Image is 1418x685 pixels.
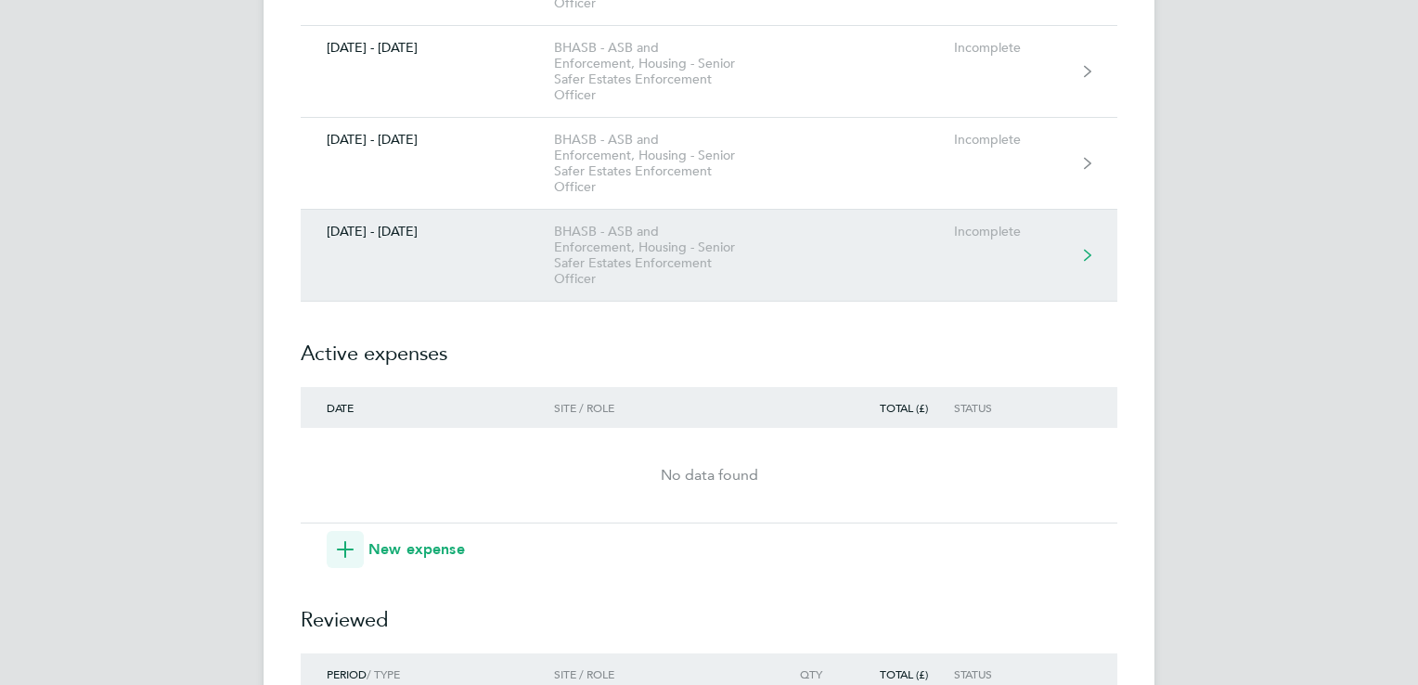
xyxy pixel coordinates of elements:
[301,302,1117,387] h2: Active expenses
[554,224,767,287] div: BHASB - ASB and Enforcement, Housing - Senior Safer Estates Enforcement Officer
[301,26,1117,118] a: [DATE] - [DATE]BHASB - ASB and Enforcement, Housing - Senior Safer Estates Enforcement OfficerInc...
[954,401,1068,414] div: Status
[301,40,554,56] div: [DATE] - [DATE]
[848,401,954,414] div: Total (£)
[301,132,554,148] div: [DATE] - [DATE]
[554,667,767,680] div: Site / Role
[327,666,367,681] span: Period
[554,401,767,414] div: Site / Role
[554,40,767,103] div: BHASB - ASB and Enforcement, Housing - Senior Safer Estates Enforcement Officer
[954,224,1068,239] div: Incomplete
[954,132,1068,148] div: Incomplete
[301,210,1117,302] a: [DATE] - [DATE]BHASB - ASB and Enforcement, Housing - Senior Safer Estates Enforcement OfficerInc...
[301,118,1117,210] a: [DATE] - [DATE]BHASB - ASB and Enforcement, Housing - Senior Safer Estates Enforcement OfficerInc...
[301,401,554,414] div: Date
[301,464,1117,486] div: No data found
[767,667,848,680] div: Qty
[954,667,1068,680] div: Status
[301,224,554,239] div: [DATE] - [DATE]
[301,667,554,680] div: / Type
[368,538,465,561] span: New expense
[301,568,1117,653] h2: Reviewed
[327,531,465,568] button: New expense
[954,40,1068,56] div: Incomplete
[554,132,767,195] div: BHASB - ASB and Enforcement, Housing - Senior Safer Estates Enforcement Officer
[848,667,954,680] div: Total (£)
